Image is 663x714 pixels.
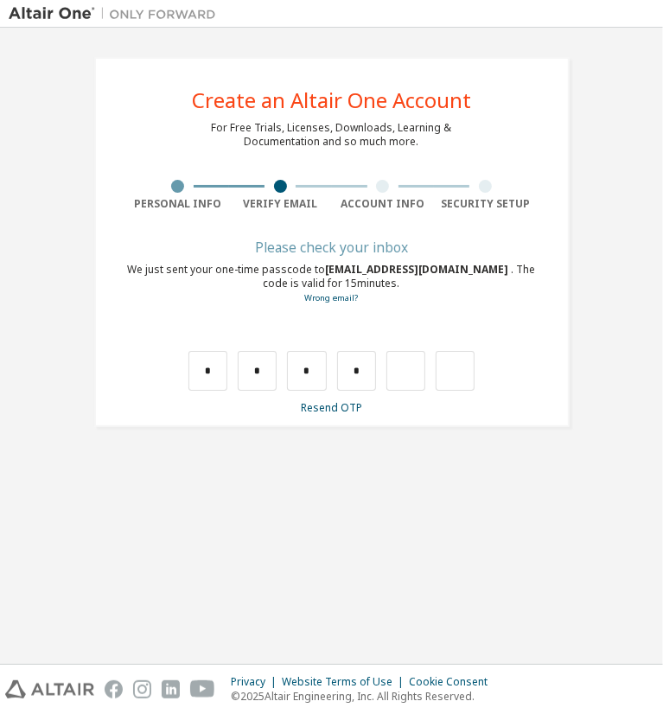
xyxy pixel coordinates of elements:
[305,292,359,303] a: Go back to the registration form
[434,197,537,211] div: Security Setup
[212,121,452,149] div: For Free Trials, Licenses, Downloads, Learning & Documentation and so much more.
[229,197,332,211] div: Verify Email
[192,90,471,111] div: Create an Altair One Account
[231,675,282,689] div: Privacy
[326,262,512,277] span: [EMAIL_ADDRESS][DOMAIN_NAME]
[105,680,123,698] img: facebook.svg
[5,680,94,698] img: altair_logo.svg
[190,680,215,698] img: youtube.svg
[127,197,230,211] div: Personal Info
[133,680,151,698] img: instagram.svg
[127,263,537,305] div: We just sent your one-time passcode to . The code is valid for 15 minutes.
[282,675,409,689] div: Website Terms of Use
[231,689,498,704] p: © 2025 Altair Engineering, Inc. All Rights Reserved.
[409,675,498,689] div: Cookie Consent
[9,5,225,22] img: Altair One
[301,400,362,415] a: Resend OTP
[162,680,180,698] img: linkedin.svg
[127,242,537,252] div: Please check your inbox
[332,197,435,211] div: Account Info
